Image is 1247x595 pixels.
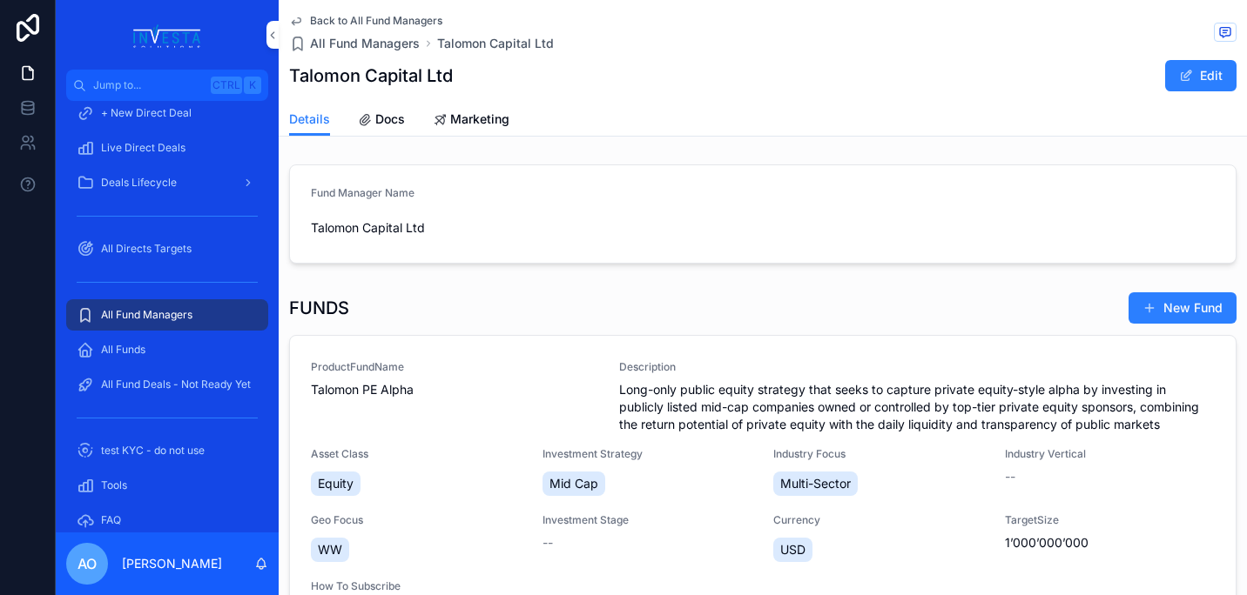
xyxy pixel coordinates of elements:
[437,35,554,52] a: Talomon Capital Ltd
[211,77,242,94] span: Ctrl
[358,104,405,138] a: Docs
[311,381,598,398] span: Talomon PE Alpha
[311,447,522,461] span: Asset Class
[375,110,405,128] span: Docs
[773,447,984,461] span: Industry Focus
[289,14,442,28] a: Back to All Fund Managers
[619,360,1215,374] span: Description
[311,513,522,527] span: Geo Focus
[56,101,279,532] div: scrollable content
[78,553,97,574] span: AO
[1165,60,1237,91] button: Edit
[780,541,805,558] span: USD
[101,176,177,190] span: Deals Lifecycle
[66,97,268,129] a: + New Direct Deal
[543,447,753,461] span: Investment Strategy
[66,70,268,101] button: Jump to...CtrlK
[619,381,1215,433] span: Long-only public equity strategy that seeks to capture private equity-style alpha by investing in...
[773,513,984,527] span: Currency
[311,186,415,199] span: Fund Manager Name
[246,78,260,92] span: K
[66,167,268,198] a: Deals Lifecycle
[1005,513,1216,527] span: TargetSize
[543,534,553,552] span: --
[450,110,509,128] span: Marketing
[66,505,268,536] a: FAQ
[66,299,268,331] a: All Fund Managers
[66,369,268,400] a: All Fund Deals - Not Ready Yet
[66,435,268,466] a: test KYC - do not use
[1129,292,1237,324] button: New Fund
[93,78,204,92] span: Jump to...
[433,104,509,138] a: Marketing
[129,21,206,49] img: App logo
[101,343,145,357] span: All Funds
[101,444,205,458] span: test KYC - do not use
[101,378,251,391] span: All Fund Deals - Not Ready Yet
[289,104,330,137] a: Details
[66,132,268,164] a: Live Direct Deals
[66,233,268,264] a: All Directs Targets
[311,579,1215,593] span: How To Subscribe
[66,470,268,501] a: Tools
[1005,534,1216,552] span: 1’000’000’000
[101,513,121,527] span: FAQ
[543,513,753,527] span: Investment Stage
[318,475,354,492] span: Equity
[780,475,851,492] span: Multi-Sector
[289,110,330,128] span: Details
[66,334,268,365] a: All Funds
[549,475,598,492] span: Mid Cap
[289,35,420,52] a: All Fund Managers
[101,478,127,492] span: Tools
[310,35,420,52] span: All Fund Managers
[122,555,222,572] p: [PERSON_NAME]
[1005,468,1015,485] span: --
[311,360,598,374] span: ProductFundName
[101,242,192,256] span: All Directs Targets
[289,296,349,320] h1: FUNDS
[101,106,192,120] span: + New Direct Deal
[289,64,453,88] h1: Talomon Capital Ltd
[101,141,185,155] span: Live Direct Deals
[310,14,442,28] span: Back to All Fund Managers
[1005,447,1216,461] span: Industry Vertical
[311,219,527,237] span: Talomon Capital Ltd
[318,541,342,558] span: WW
[101,308,192,322] span: All Fund Managers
